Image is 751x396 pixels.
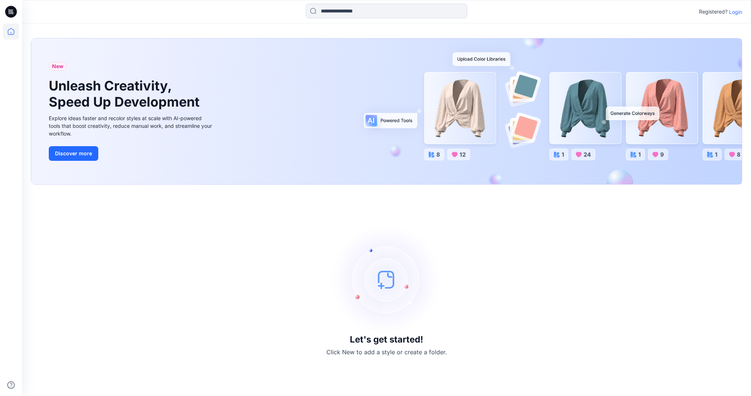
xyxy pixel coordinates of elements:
img: empty-state-image.svg [331,225,442,334]
h3: Let's get started! [350,334,423,345]
div: Explore ideas faster and recolor styles at scale with AI-powered tools that boost creativity, red... [49,114,214,137]
button: Discover more [49,146,98,161]
p: Click New to add a style or create a folder. [326,348,447,356]
p: Registered? [699,7,728,16]
a: Discover more [49,146,214,161]
span: New [52,62,63,71]
h1: Unleash Creativity, Speed Up Development [49,78,203,110]
p: Login [729,8,742,16]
